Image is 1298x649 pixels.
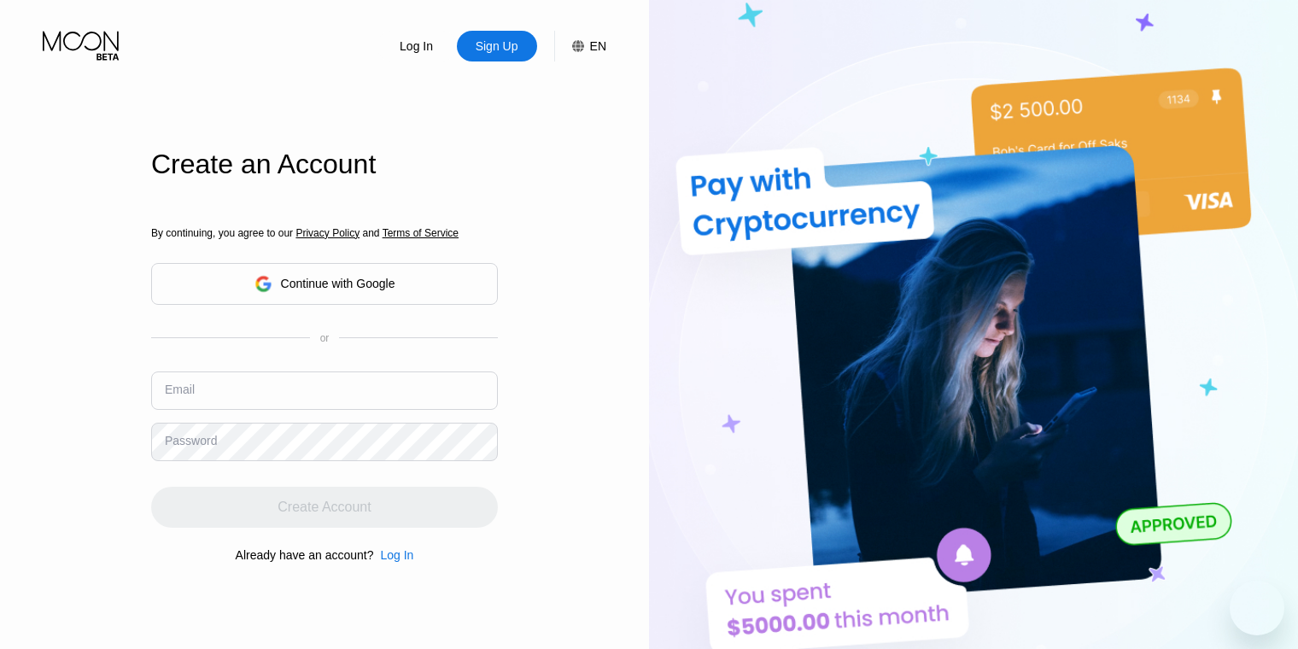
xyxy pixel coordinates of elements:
iframe: Button to launch messaging window [1230,581,1284,635]
div: Already have an account? [236,548,374,562]
div: Email [165,383,195,396]
div: Sign Up [474,38,520,55]
div: Log In [398,38,435,55]
div: or [320,332,330,344]
div: EN [590,39,606,53]
div: Log In [373,548,413,562]
div: EN [554,31,606,61]
div: Continue with Google [281,277,395,290]
span: Privacy Policy [295,227,360,239]
div: Log In [377,31,457,61]
span: and [360,227,383,239]
div: By continuing, you agree to our [151,227,498,239]
div: Create an Account [151,149,498,180]
div: Continue with Google [151,263,498,305]
div: Log In [380,548,413,562]
div: Sign Up [457,31,537,61]
span: Terms of Service [383,227,459,239]
div: Password [165,434,217,447]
